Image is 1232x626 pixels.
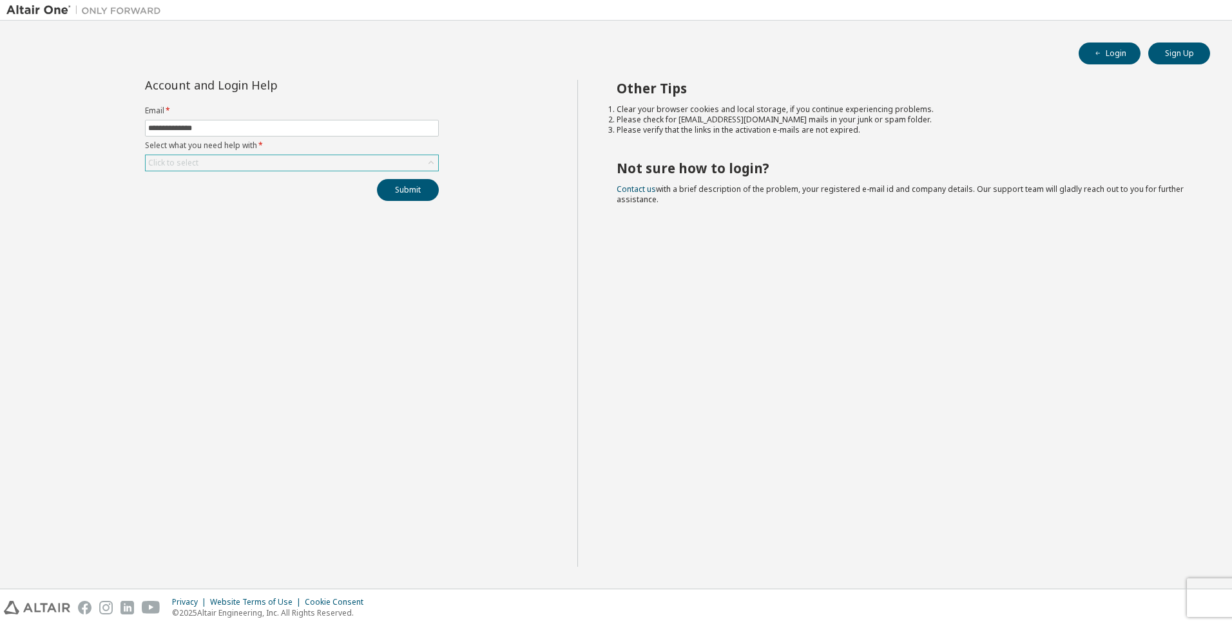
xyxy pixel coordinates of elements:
li: Please check for [EMAIL_ADDRESS][DOMAIN_NAME] mails in your junk or spam folder. [617,115,1188,125]
keeper-lock: Open Keeper Popup [419,120,434,136]
span: with a brief description of the problem, your registered e-mail id and company details. Our suppo... [617,184,1184,205]
div: Privacy [172,597,210,607]
div: Click to select [146,155,438,171]
img: Altair One [6,4,168,17]
img: instagram.svg [99,601,113,614]
div: Account and Login Help [145,80,380,90]
div: Website Terms of Use [210,597,305,607]
div: Cookie Consent [305,597,371,607]
label: Email [145,106,439,116]
a: Contact us [617,184,656,194]
li: Clear your browser cookies and local storage, if you continue experiencing problems. [617,104,1188,115]
img: linkedin.svg [120,601,134,614]
img: facebook.svg [78,601,91,614]
button: Login [1079,43,1141,64]
label: Select what you need help with [145,140,439,151]
p: © 2025 Altair Engineering, Inc. All Rights Reserved. [172,607,371,618]
button: Submit [377,179,439,201]
h2: Other Tips [617,80,1188,97]
div: Click to select [148,158,198,168]
li: Please verify that the links in the activation e-mails are not expired. [617,125,1188,135]
img: youtube.svg [142,601,160,614]
img: altair_logo.svg [4,601,70,614]
h2: Not sure how to login? [617,160,1188,176]
button: Sign Up [1148,43,1210,64]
